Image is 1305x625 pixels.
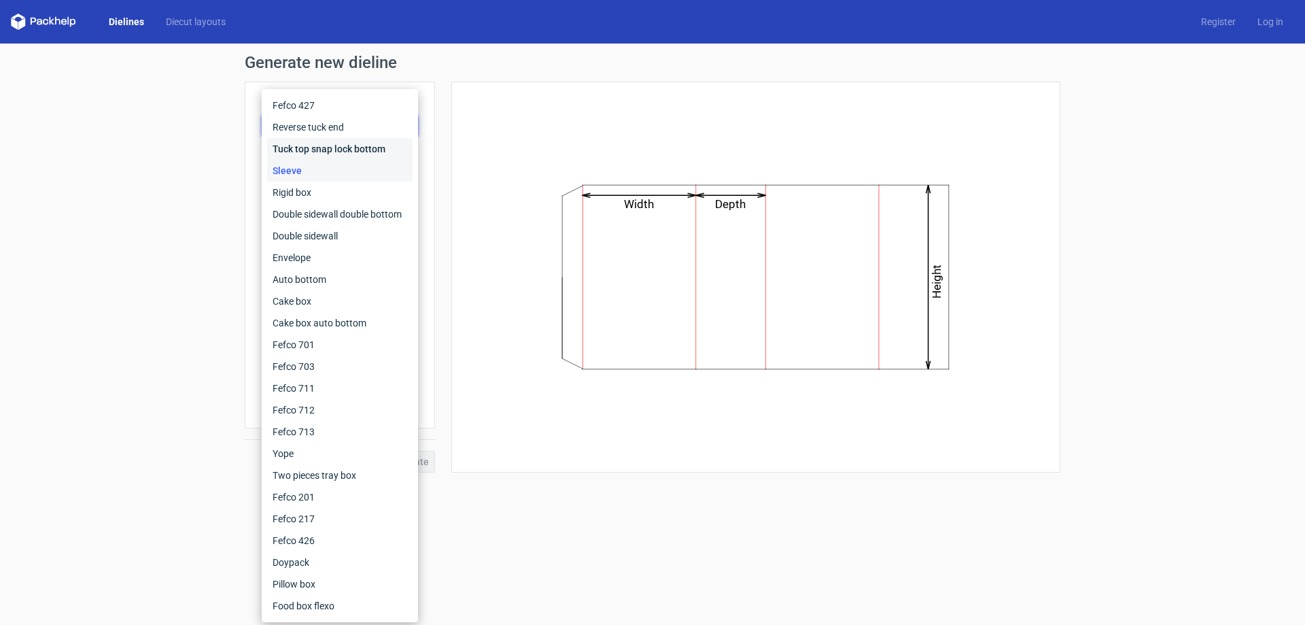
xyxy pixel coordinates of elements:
div: Pillow box [267,573,413,595]
div: Fefco 426 [267,530,413,552]
a: Dielines [98,15,155,29]
div: Fefco 427 [267,95,413,116]
div: Cake box auto bottom [267,312,413,334]
h1: Generate new dieline [245,54,1060,71]
div: Double sidewall double bottom [267,203,413,225]
div: Auto bottom [267,269,413,290]
div: Reverse tuck end [267,116,413,138]
div: Two pieces tray box [267,464,413,486]
text: Depth [716,197,746,211]
a: Register [1190,15,1247,29]
div: Fefco 711 [267,377,413,399]
div: Sleeve [267,160,413,182]
div: Fefco 701 [267,334,413,356]
a: Log in [1247,15,1294,29]
div: Tuck top snap lock bottom [267,138,413,160]
div: Yope [267,443,413,464]
div: Fefco 712 [267,399,413,421]
div: Fefco 703 [267,356,413,377]
text: Height [930,265,944,299]
text: Width [625,197,655,211]
div: Food box flexo [267,595,413,617]
div: Double sidewall [267,225,413,247]
div: Doypack [267,552,413,573]
div: Envelope [267,247,413,269]
div: Fefco 201 [267,486,413,508]
div: Rigid box [267,182,413,203]
a: Diecut layouts [155,15,237,29]
div: Fefco 217 [267,508,413,530]
div: Cake box [267,290,413,312]
div: Fefco 713 [267,421,413,443]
